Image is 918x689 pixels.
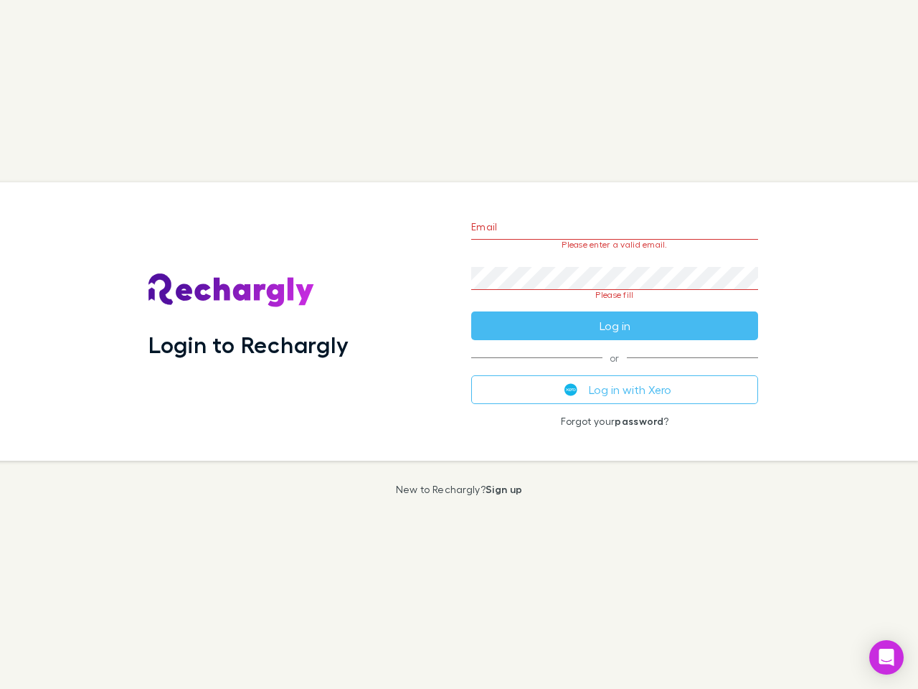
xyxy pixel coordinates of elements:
h1: Login to Rechargly [148,331,349,358]
p: Please enter a valid email. [471,240,758,250]
span: or [471,357,758,358]
a: password [615,415,663,427]
p: Please fill [471,290,758,300]
img: Xero's logo [564,383,577,396]
a: Sign up [486,483,522,495]
img: Rechargly's Logo [148,273,315,308]
button: Log in with Xero [471,375,758,404]
button: Log in [471,311,758,340]
div: Open Intercom Messenger [869,640,904,675]
p: Forgot your ? [471,416,758,427]
p: New to Rechargly? [396,484,523,495]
